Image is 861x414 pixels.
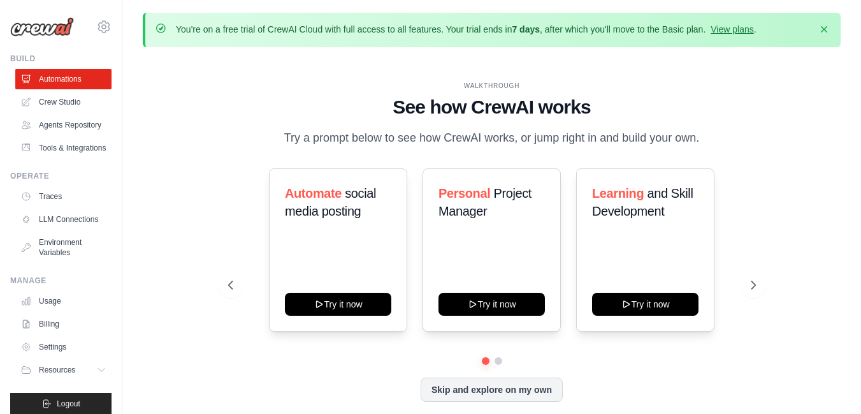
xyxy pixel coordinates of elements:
h1: See how CrewAI works [228,96,756,119]
span: Resources [39,365,75,375]
span: social media posting [285,186,376,218]
button: Try it now [285,293,391,316]
a: Automations [15,69,112,89]
button: Try it now [592,293,698,316]
a: Settings [15,337,112,357]
p: You're on a free trial of CrewAI Cloud with full access to all features. Your trial ends in , aft... [176,23,756,36]
a: Environment Variables [15,232,112,263]
strong: 7 days [512,24,540,34]
div: Build [10,54,112,64]
span: Automate [285,186,342,200]
button: Try it now [438,293,545,316]
a: LLM Connections [15,209,112,230]
button: Resources [15,360,112,380]
a: Billing [15,314,112,334]
div: WALKTHROUGH [228,81,756,91]
a: Agents Repository [15,115,112,135]
button: Skip and explore on my own [421,378,563,402]
span: and Skill Development [592,186,693,218]
p: Try a prompt below to see how CrewAI works, or jump right in and build your own. [278,129,706,147]
a: Usage [15,291,112,311]
a: View plans [711,24,753,34]
a: Tools & Integrations [15,138,112,158]
div: Operate [10,171,112,181]
span: Learning [592,186,644,200]
a: Crew Studio [15,92,112,112]
span: Logout [57,399,80,409]
img: Logo [10,17,74,36]
span: Personal [438,186,490,200]
a: Traces [15,186,112,207]
div: Manage [10,276,112,286]
span: Project Manager [438,186,532,218]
